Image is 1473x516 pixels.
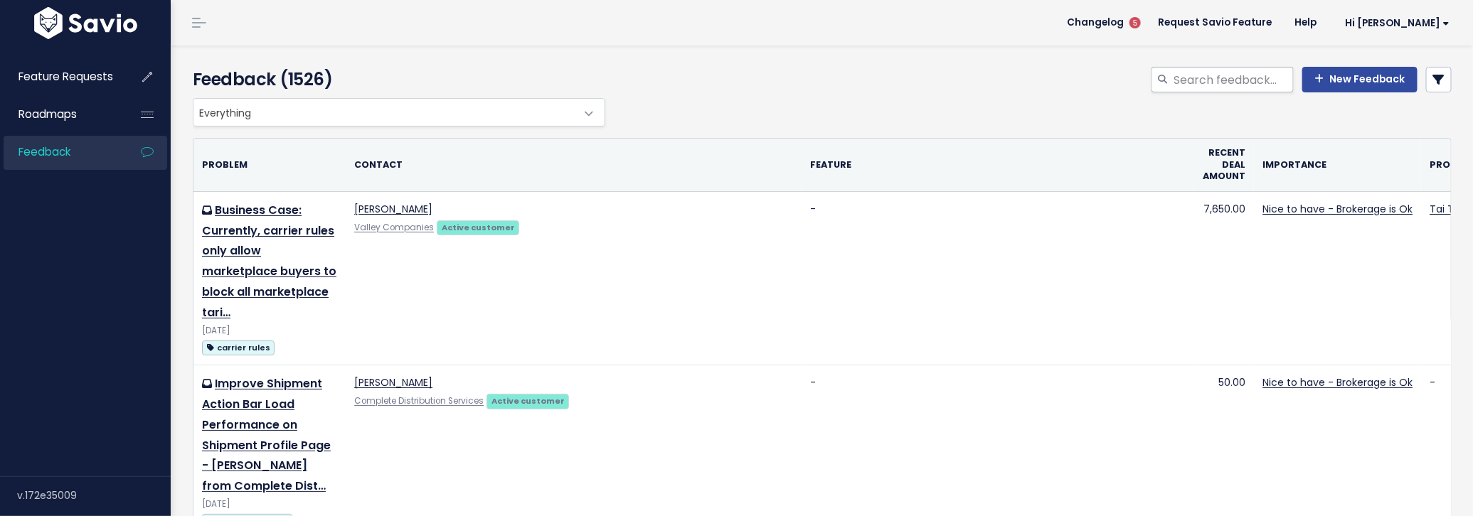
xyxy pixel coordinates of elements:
span: 5 [1129,17,1141,28]
span: Everything [193,99,576,126]
a: Nice to have - Brokerage is Ok [1262,202,1413,216]
th: Importance [1254,139,1421,191]
td: - [802,191,1194,365]
a: Request Savio Feature [1147,12,1284,33]
a: Active customer [486,393,569,407]
a: Tai TMS [1430,202,1468,216]
th: Feature [802,139,1194,191]
div: [DATE] [202,323,337,338]
div: v.172e35009 [17,477,171,514]
a: Valley Companies [354,222,434,233]
td: 7,650.00 [1194,191,1254,365]
a: Business Case: Currently, carrier rules only allow marketplace buyers to block all marketplace tari… [202,202,336,321]
a: Hi [PERSON_NAME] [1329,12,1462,34]
a: Help [1284,12,1329,33]
a: [PERSON_NAME] [354,375,432,389]
th: Problem [193,139,346,191]
a: New Feedback [1302,67,1418,92]
span: Everything [193,98,605,127]
a: Nice to have - Brokerage is Ok [1262,375,1413,389]
a: [PERSON_NAME] [354,202,432,216]
a: Feedback [4,136,118,168]
input: Search feedback... [1172,67,1294,92]
span: Changelog [1067,18,1124,28]
span: Hi [PERSON_NAME] [1346,18,1450,28]
th: Contact [346,139,802,191]
span: carrier rules [202,340,275,355]
span: Feedback [18,144,70,159]
a: Improve Shipment Action Bar Load Performance on Shipment Profile Page - [PERSON_NAME] from Comple... [202,375,331,494]
th: Recent deal amount [1194,139,1254,191]
h4: Feedback (1526) [193,67,598,92]
span: Feature Requests [18,69,113,84]
a: Feature Requests [4,60,118,93]
a: Active customer [437,220,519,234]
a: Roadmaps [4,98,118,131]
strong: Active customer [442,222,515,233]
span: Roadmaps [18,107,77,122]
div: [DATE] [202,497,337,512]
a: Complete Distribution Services [354,395,484,407]
a: carrier rules [202,338,275,356]
strong: Active customer [491,395,565,407]
img: logo-white.9d6f32f41409.svg [31,7,141,39]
